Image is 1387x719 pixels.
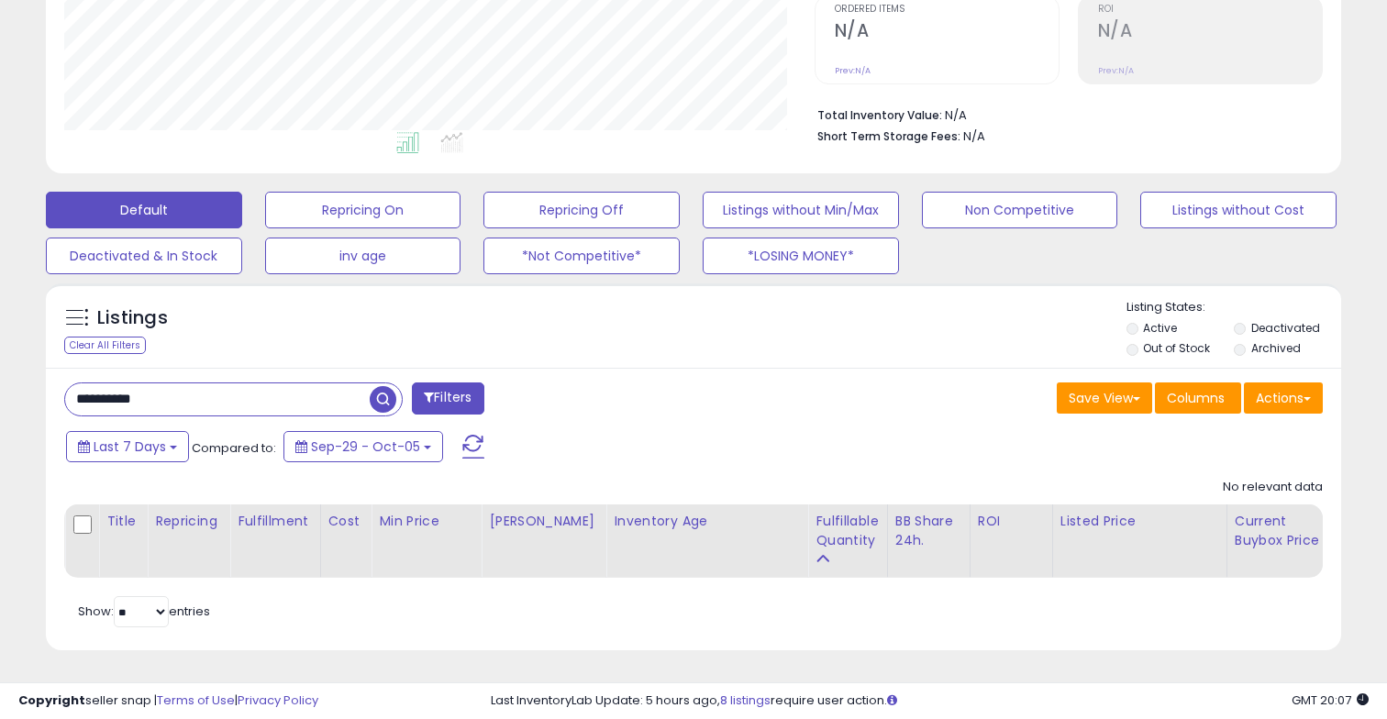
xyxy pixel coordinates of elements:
div: [PERSON_NAME] [489,512,598,531]
span: Compared to: [192,439,276,457]
li: N/A [817,103,1309,125]
span: Sep-29 - Oct-05 [311,437,420,456]
button: Repricing Off [483,192,680,228]
div: No relevant data [1223,479,1323,496]
div: Current Buybox Price [1235,512,1329,550]
div: ROI [978,512,1045,531]
h2: N/A [1098,20,1322,45]
label: Out of Stock [1143,340,1210,356]
button: *LOSING MONEY* [703,238,899,274]
div: Fulfillable Quantity [816,512,879,550]
span: Columns [1167,389,1225,407]
button: Non Competitive [922,192,1118,228]
h2: N/A [835,20,1059,45]
button: Last 7 Days [66,431,189,462]
button: *Not Competitive* [483,238,680,274]
button: Default [46,192,242,228]
small: Prev: N/A [1098,65,1134,76]
div: Clear All Filters [64,337,146,354]
a: Privacy Policy [238,691,318,709]
div: Listed Price [1060,512,1219,531]
span: Ordered Items [835,5,1059,15]
h5: Listings [97,305,168,331]
div: Inventory Age [614,512,800,531]
button: Listings without Cost [1140,192,1337,228]
button: inv age [265,238,461,274]
div: Cost [328,512,364,531]
button: Listings without Min/Max [703,192,899,228]
button: Filters [412,382,483,415]
strong: Copyright [18,691,85,709]
div: Title [106,512,139,531]
button: Save View [1057,382,1152,414]
label: Active [1143,320,1177,336]
button: Actions [1244,382,1323,414]
button: Repricing On [265,192,461,228]
a: Terms of Use [157,691,235,709]
div: Fulfillment [238,512,312,531]
span: Show: entries [78,603,210,620]
label: Deactivated [1251,320,1320,336]
div: Last InventoryLab Update: 5 hours ago, require user action. [491,692,1369,710]
p: Listing States: [1126,299,1342,316]
div: seller snap | | [18,692,318,710]
button: Columns [1155,382,1241,414]
b: Total Inventory Value: [817,107,942,123]
b: Short Term Storage Fees: [817,128,960,144]
span: N/A [963,127,985,145]
span: 2025-10-13 20:07 GMT [1292,691,1369,709]
label: Archived [1251,340,1301,356]
small: Prev: N/A [835,65,871,76]
div: Min Price [379,512,473,531]
div: Repricing [155,512,222,531]
a: 8 listings [720,691,771,709]
button: Deactivated & In Stock [46,238,242,274]
span: ROI [1098,5,1322,15]
span: Last 7 Days [94,437,166,456]
div: BB Share 24h. [895,512,962,550]
button: Sep-29 - Oct-05 [283,431,443,462]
